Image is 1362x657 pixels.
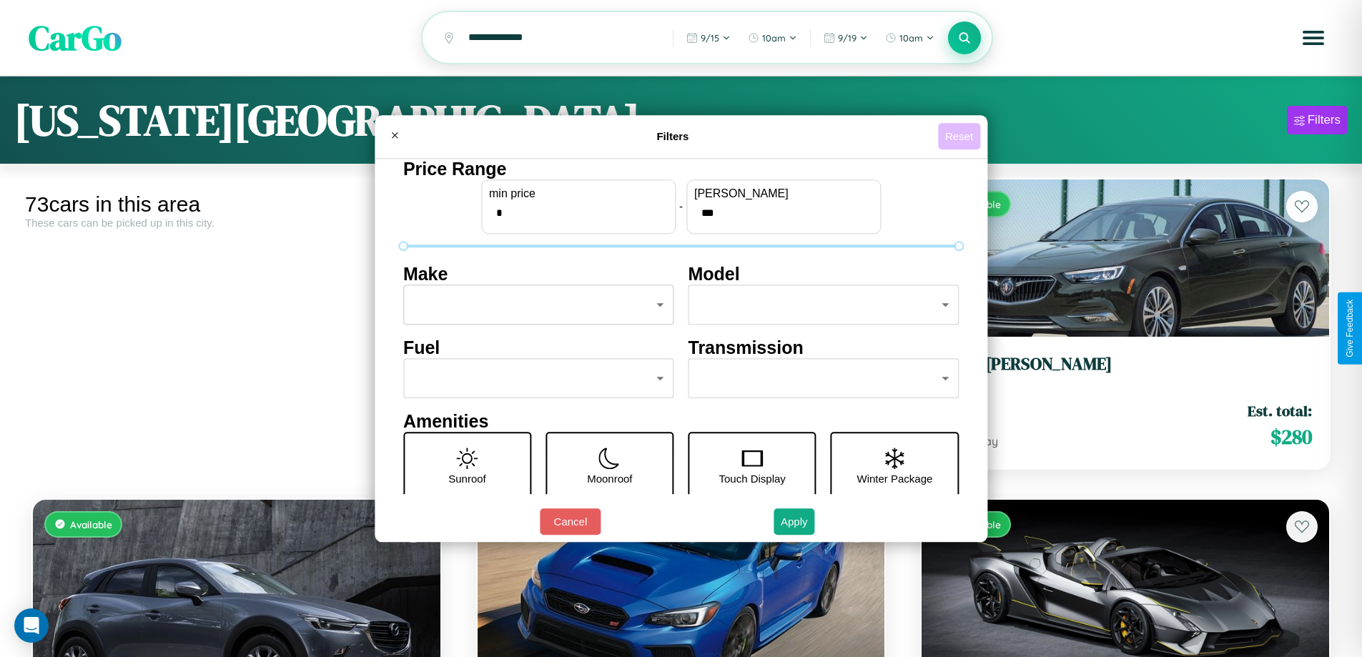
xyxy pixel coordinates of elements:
button: Open menu [1293,18,1333,58]
span: Est. total: [1248,400,1312,421]
label: [PERSON_NAME] [694,187,873,200]
h4: Filters [408,130,938,142]
div: Give Feedback [1345,300,1355,357]
span: CarGo [29,14,122,61]
h1: [US_STATE][GEOGRAPHIC_DATA] [14,91,640,149]
p: - [679,197,683,216]
button: Cancel [540,508,601,535]
button: Apply [774,508,815,535]
div: These cars can be picked up in this city. [25,217,448,229]
button: Filters [1287,106,1348,134]
span: 10am [899,32,923,44]
span: 10am [762,32,786,44]
h3: Buick [PERSON_NAME] [939,354,1312,375]
span: Available [70,518,112,530]
div: Filters [1308,113,1341,127]
label: min price [489,187,668,200]
p: Touch Display [719,469,785,488]
button: Reset [938,123,980,149]
h4: Transmission [689,337,959,358]
p: Sunroof [448,469,486,488]
p: Winter Package [857,469,933,488]
span: 9 / 19 [838,32,857,44]
p: Moonroof [587,469,632,488]
button: 9/15 [679,26,738,49]
h4: Make [403,264,674,285]
button: 9/19 [816,26,875,49]
button: 10am [741,26,804,49]
div: 73 cars in this area [25,192,448,217]
a: Buick [PERSON_NAME]2021 [939,354,1312,389]
span: 9 / 15 [701,32,719,44]
div: Open Intercom Messenger [14,608,49,643]
span: $ 280 [1270,423,1312,451]
h4: Fuel [403,337,674,358]
button: 10am [878,26,942,49]
h4: Amenities [403,411,959,432]
h4: Model [689,264,959,285]
h4: Price Range [403,159,959,179]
